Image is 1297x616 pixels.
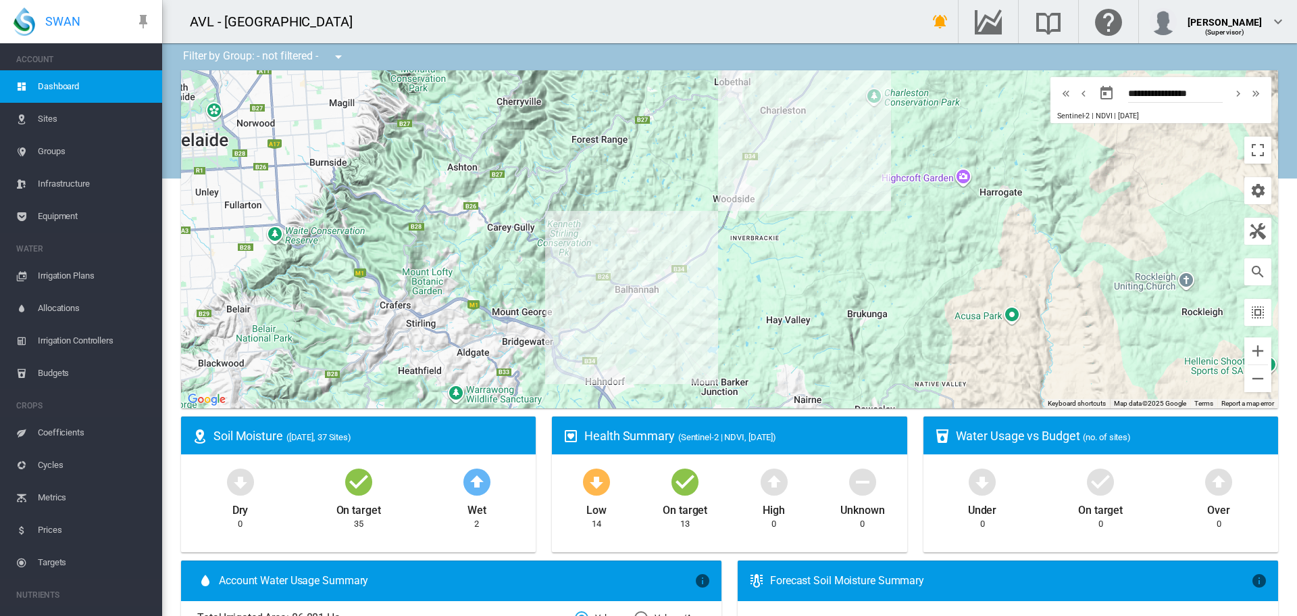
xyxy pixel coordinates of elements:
div: 2 [474,518,479,530]
span: Cycles [38,449,151,481]
span: ACCOUNT [16,49,151,70]
md-icon: icon-checkbox-marked-circle [669,465,701,498]
md-icon: icon-chevron-down [1270,14,1286,30]
button: icon-chevron-left [1075,85,1092,101]
button: icon-chevron-double-left [1057,85,1075,101]
span: Targets [38,546,151,579]
md-icon: icon-information [694,573,711,589]
button: md-calendar [1093,80,1120,107]
md-icon: icon-cog [1250,183,1266,199]
img: profile.jpg [1150,8,1177,35]
md-icon: icon-checkbox-marked-circle [342,465,375,498]
button: icon-magnify [1244,258,1271,285]
div: Filter by Group: - not filtered - [173,43,356,70]
button: Toggle fullscreen view [1244,137,1271,164]
span: Metrics [38,481,151,514]
md-icon: icon-arrow-down-bold-circle [224,465,257,498]
span: Map data ©2025 Google [1114,400,1186,407]
div: Dry [232,498,249,518]
span: Budgets [38,357,151,389]
md-icon: icon-arrow-down-bold-circle [966,465,998,498]
div: Soil Moisture [213,427,525,444]
span: Sentinel-2 | NDVI [1057,112,1112,120]
a: Open this area in Google Maps (opens a new window) [184,391,229,408]
md-icon: icon-map-marker-radius [192,428,208,444]
button: Zoom out [1244,365,1271,392]
div: 0 [771,518,776,530]
md-icon: icon-arrow-up-bold-circle [1202,465,1235,498]
md-icon: icon-chevron-double-right [1248,85,1263,101]
md-icon: icon-menu-down [330,49,347,65]
div: On target [663,498,707,518]
md-icon: icon-heart-box-outline [563,428,579,444]
span: (Supervisor) [1205,28,1245,36]
img: SWAN-Landscape-Logo-Colour-drop.png [14,7,35,36]
span: Irrigation Controllers [38,325,151,357]
md-icon: icon-thermometer-lines [748,573,765,589]
div: Unknown [840,498,884,518]
span: Allocations [38,292,151,325]
div: On target [1078,498,1123,518]
span: Irrigation Plans [38,260,151,292]
div: Health Summary [584,427,896,444]
span: ([DATE], 37 Sites) [286,432,351,442]
md-icon: icon-select-all [1250,304,1266,321]
md-icon: Go to the Data Hub [972,14,1004,30]
md-icon: icon-bell-ring [932,14,948,30]
button: Zoom in [1244,337,1271,364]
md-icon: icon-arrow-down-bold-circle [580,465,613,498]
button: icon-chevron-double-right [1247,85,1265,101]
span: CROPS [16,395,151,417]
div: Water Usage vs Budget [956,427,1267,444]
span: Sites [38,103,151,135]
button: Keyboard shortcuts [1048,399,1106,408]
div: 0 [238,518,243,530]
div: 0 [860,518,865,530]
md-icon: Click here for help [1092,14,1125,30]
md-icon: icon-chevron-left [1076,85,1091,101]
md-icon: icon-cup-water [934,428,950,444]
div: High [763,498,785,518]
a: Report a map error [1221,400,1274,407]
md-icon: icon-water [197,573,213,589]
button: icon-bell-ring [927,8,954,35]
button: icon-chevron-right [1229,85,1247,101]
span: SWAN [45,13,80,30]
span: (no. of sites) [1083,432,1131,442]
div: Wet [467,498,486,518]
span: Groups [38,135,151,168]
div: On target [336,498,381,518]
md-icon: icon-information [1251,573,1267,589]
md-icon: icon-magnify [1250,264,1266,280]
span: Account Water Usage Summary [219,573,694,588]
button: icon-select-all [1244,299,1271,326]
button: icon-cog [1244,177,1271,204]
div: 0 [980,518,985,530]
div: Forecast Soil Moisture Summary [770,573,1251,588]
md-icon: icon-pin [135,14,151,30]
div: 14 [592,518,601,530]
div: 35 [354,518,363,530]
md-icon: icon-arrow-up-bold-circle [461,465,493,498]
span: Coefficients [38,417,151,449]
span: NUTRIENTS [16,584,151,606]
div: Low [586,498,607,518]
div: 0 [1098,518,1103,530]
md-icon: icon-chevron-double-left [1059,85,1073,101]
md-icon: icon-chevron-right [1231,85,1246,101]
img: Google [184,391,229,408]
span: Equipment [38,200,151,233]
span: WATER [16,238,151,260]
md-icon: icon-checkbox-marked-circle [1084,465,1117,498]
div: 13 [680,518,690,530]
md-icon: Search the knowledge base [1032,14,1065,30]
button: icon-menu-down [325,43,352,70]
div: AVL - [GEOGRAPHIC_DATA] [190,12,365,31]
span: Dashboard [38,70,151,103]
span: (Sentinel-2 | NDVI, [DATE]) [678,432,776,442]
div: [PERSON_NAME] [1188,10,1262,24]
span: | [DATE] [1114,112,1138,120]
md-icon: icon-minus-circle [846,465,879,498]
span: Prices [38,514,151,546]
div: Under [968,498,997,518]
